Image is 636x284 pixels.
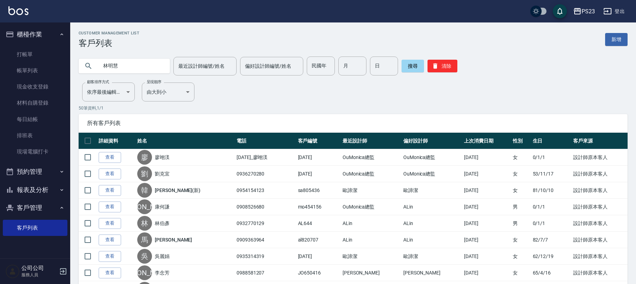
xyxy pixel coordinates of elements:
td: 設計師原本客人 [571,215,628,232]
td: JO650416 [296,265,341,281]
a: 康何謙 [155,203,170,210]
td: 男 [511,215,531,232]
a: 查看 [99,169,121,179]
td: 65/4/16 [531,265,571,281]
th: 上次消費日期 [462,133,511,149]
a: 廖翊渼 [155,154,170,161]
div: 依序最後編輯時間 [82,82,135,101]
td: 0/1/1 [531,149,571,166]
a: 查看 [99,268,121,278]
div: 由大到小 [142,82,194,101]
h2: Customer Management List [79,31,139,35]
th: 偏好設計師 [402,133,462,149]
a: 劉克宜 [155,170,170,177]
button: save [553,4,567,18]
td: [DATE] [462,248,511,265]
th: 客戶編號 [296,133,341,149]
a: 現金收支登錄 [3,79,67,95]
td: ALin [341,215,402,232]
div: 劉 [137,166,152,181]
a: 查看 [99,202,121,212]
td: 女 [511,149,531,166]
td: 設計師原本客人 [571,182,628,199]
th: 生日 [531,133,571,149]
a: 現場電腦打卡 [3,144,67,160]
a: 查看 [99,251,121,262]
button: 清除 [428,60,457,72]
td: 0954154123 [235,182,296,199]
td: 62/12/19 [531,248,571,265]
td: 53/11/17 [531,166,571,182]
p: 服務人員 [21,272,57,278]
a: [PERSON_NAME] [155,236,192,243]
a: 排班表 [3,127,67,144]
div: 廖 [137,150,152,165]
td: 歐諦潔 [402,248,462,265]
div: [PERSON_NAME] [137,199,152,214]
a: 帳單列表 [3,62,67,79]
td: [DATE] [296,149,341,166]
a: 查看 [99,218,121,229]
td: 歐諦潔 [402,182,462,199]
div: [PERSON_NAME] [137,265,152,280]
td: 82/7/7 [531,232,571,248]
td: OuMonica總監 [341,149,402,166]
input: 搜尋關鍵字 [98,57,164,75]
a: 打帳單 [3,46,67,62]
td: mo454156 [296,199,341,215]
td: 0935314319 [235,248,296,265]
div: 吳 [137,249,152,264]
td: [PERSON_NAME] [341,265,402,281]
td: 設計師原本客人 [571,199,628,215]
img: Logo [8,6,28,15]
td: 女 [511,265,531,281]
td: 女 [511,232,531,248]
td: 歐諦潔 [341,182,402,199]
img: Person [6,264,20,278]
a: 李念芳 [155,269,170,276]
td: 0988581207 [235,265,296,281]
td: 設計師原本客人 [571,265,628,281]
a: 查看 [99,185,121,196]
label: 顧客排序方式 [87,79,109,85]
td: 設計師原本客人 [571,248,628,265]
td: [PERSON_NAME] [402,265,462,281]
td: ALin [402,232,462,248]
button: 櫃檯作業 [3,25,67,44]
td: OuMonica總監 [341,166,402,182]
p: 50 筆資料, 1 / 1 [79,105,628,111]
th: 詳細資料 [97,133,135,149]
td: [DATE] [462,149,511,166]
th: 客戶來源 [571,133,628,149]
td: sa805436 [296,182,341,199]
td: OuMonica總監 [341,199,402,215]
td: 女 [511,166,531,182]
td: [DATE] [462,265,511,281]
td: [DATE] [462,166,511,182]
td: 設計師原本客人 [571,166,628,182]
a: 吳麗娟 [155,253,170,260]
td: OuMonica總監 [402,166,462,182]
th: 電話 [235,133,296,149]
td: 0/1/1 [531,215,571,232]
button: PS23 [570,4,598,19]
td: [DATE] [462,215,511,232]
th: 姓名 [135,133,235,149]
td: ALin [341,232,402,248]
a: 查看 [99,152,121,163]
td: 女 [511,248,531,265]
td: 0/1/1 [531,199,571,215]
div: 韓 [137,183,152,198]
td: [DATE] [296,166,341,182]
td: [DATE] [296,248,341,265]
button: 登出 [601,5,628,18]
td: OuMonica總監 [402,149,462,166]
td: 女 [511,182,531,199]
span: 所有客戶列表 [87,120,619,127]
td: [DATE] [462,199,511,215]
button: 客戶管理 [3,199,67,217]
a: 林伯彥 [155,220,170,227]
td: 0908526680 [235,199,296,215]
td: 0936270280 [235,166,296,182]
label: 呈現順序 [147,79,161,85]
